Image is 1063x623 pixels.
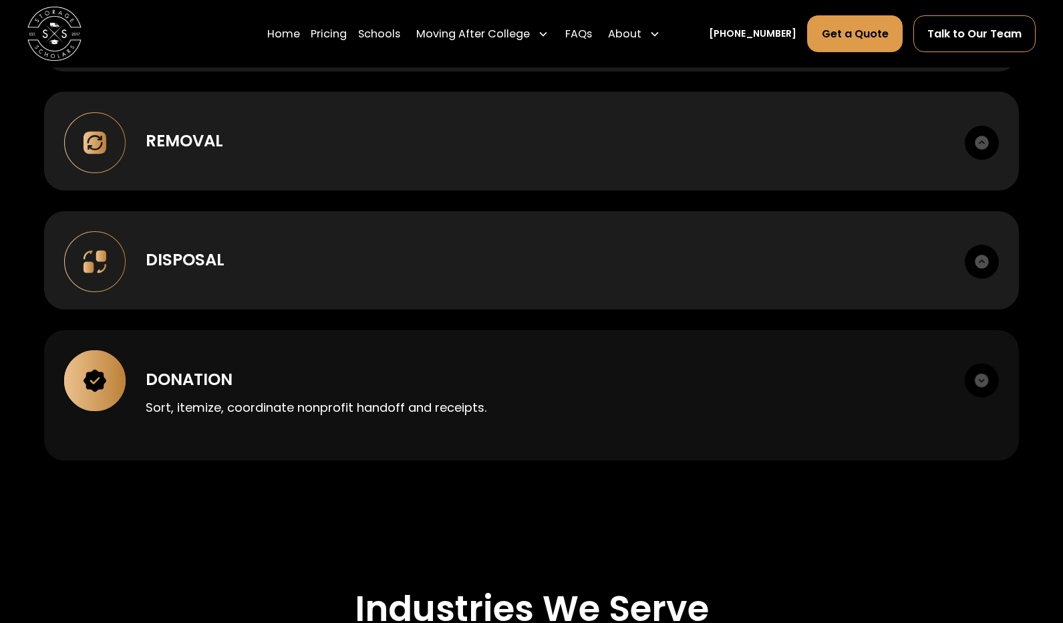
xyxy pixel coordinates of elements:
[311,15,347,53] a: Pricing
[565,15,592,53] a: FAQs
[608,26,641,42] div: About
[146,398,944,416] p: Sort, itemize, coordinate nonprofit handoff and receipts.
[603,15,666,53] div: About
[27,7,82,61] a: home
[358,15,400,53] a: Schools
[146,368,233,392] div: Donation
[807,15,903,52] a: Get a Quote
[416,26,530,42] div: Moving After College
[267,15,300,53] a: Home
[709,27,796,41] a: [PHONE_NUMBER]
[411,15,555,53] div: Moving After College
[146,129,223,153] div: Removal
[913,15,1036,52] a: Talk to Our Team
[146,248,224,272] div: Disposal
[27,7,82,61] img: Storage Scholars main logo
